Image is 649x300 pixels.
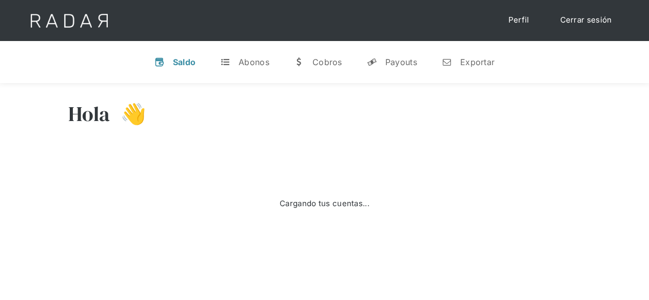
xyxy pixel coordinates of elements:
[498,10,540,30] a: Perfil
[220,57,230,67] div: t
[550,10,622,30] a: Cerrar sesión
[173,57,196,67] div: Saldo
[442,57,452,67] div: n
[239,57,269,67] div: Abonos
[280,198,369,210] div: Cargando tus cuentas...
[154,57,165,67] div: v
[110,101,146,127] h3: 👋
[367,57,377,67] div: y
[294,57,304,67] div: w
[312,57,342,67] div: Cobros
[68,101,110,127] h3: Hola
[385,57,417,67] div: Payouts
[460,57,495,67] div: Exportar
